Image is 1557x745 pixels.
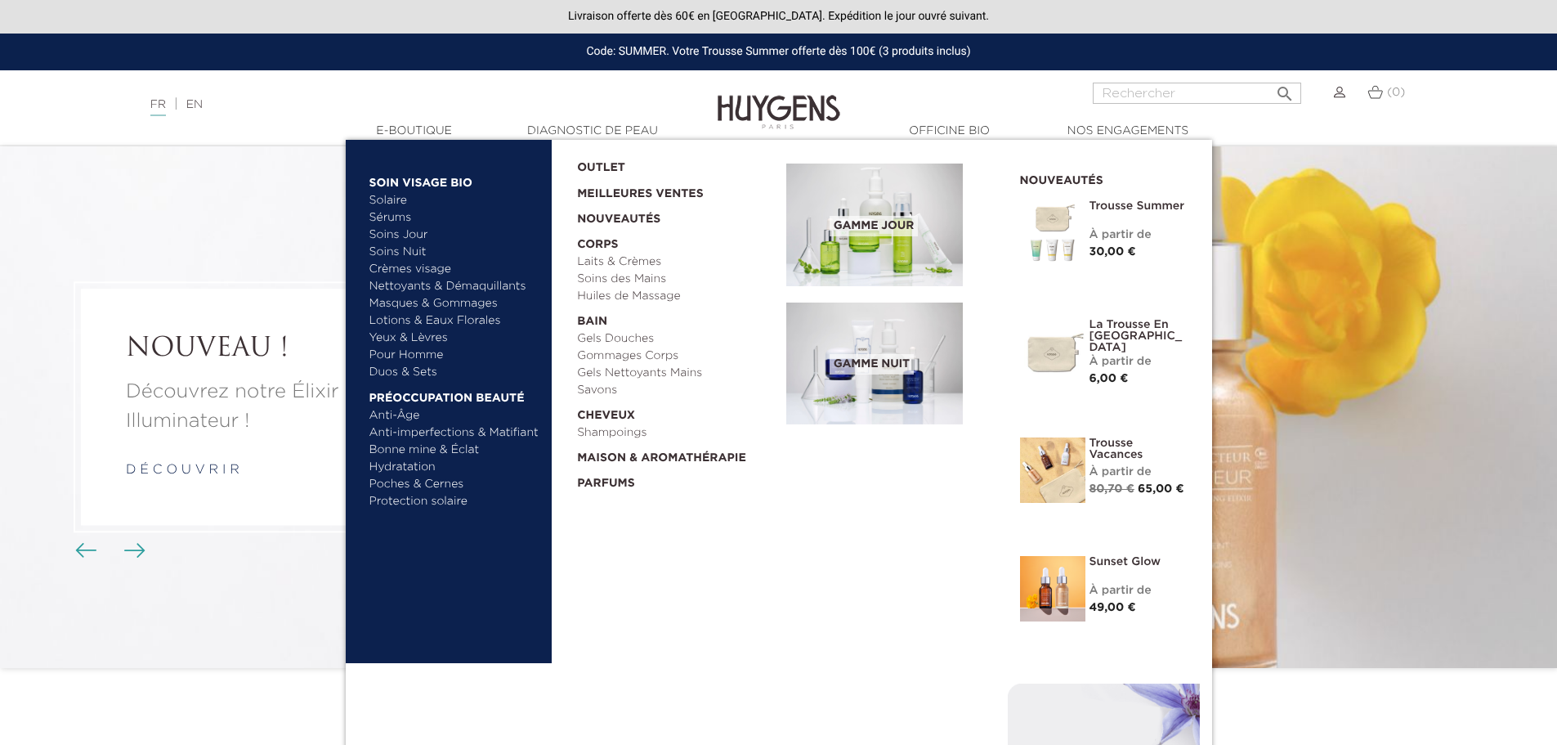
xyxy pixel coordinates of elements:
[369,407,540,424] a: Anti-Âge
[718,69,840,132] img: Huygens
[1270,78,1300,100] button: 
[1275,79,1295,99] i: 
[577,288,775,305] a: Huiles de Massage
[369,227,540,244] a: Soins Jour
[577,254,775,271] a: Laits & Crèmes
[369,442,540,459] a: Bonne mine & Éclat
[1138,483,1184,495] span: 65,00 €
[82,539,135,563] div: Boutons du carrousel
[369,244,526,261] a: Soins Nuit
[1020,168,1188,188] h2: Nouveautés
[1089,319,1188,353] a: La Trousse en [GEOGRAPHIC_DATA]
[577,228,775,254] a: Corps
[1089,438,1188,460] a: Trousse Vacances
[333,123,496,140] a: E-Boutique
[369,381,540,407] a: Préoccupation beauté
[369,347,540,364] a: Pour Homme
[126,465,239,478] a: d é c o u v r i r
[150,99,166,116] a: FR
[577,305,775,330] a: Bain
[786,303,963,425] img: routine_nuit_banner.jpg
[369,459,540,476] a: Hydratation
[1089,464,1188,481] div: À partir de
[369,330,540,347] a: Yeux & Lèvres
[186,99,203,110] a: EN
[126,334,471,365] a: NOUVEAU !
[1020,556,1085,622] img: Sunset glow- un teint éclatant
[868,123,1031,140] a: Officine Bio
[1089,227,1188,244] div: À partir de
[830,216,918,236] span: Gamme jour
[369,278,540,295] a: Nettoyants & Démaquillants
[1089,556,1188,568] a: Sunset Glow
[577,365,775,382] a: Gels Nettoyants Mains
[577,151,760,177] a: OUTLET
[142,95,637,114] div: |
[1089,602,1136,613] span: 49,00 €
[577,348,775,365] a: Gommages Corps
[369,364,540,381] a: Duos & Sets
[577,177,760,203] a: Meilleures Ventes
[1020,319,1085,384] img: La Trousse en Coton
[369,166,540,192] a: Soin Visage Bio
[830,354,914,375] span: Gamme nuit
[369,493,540,510] a: Protection solaire
[577,330,775,348] a: Gels Douches
[786,164,995,286] a: Gamme jour
[1089,582,1188,599] div: À partir de
[577,271,775,288] a: Soins des Mains
[577,203,775,228] a: Nouveautés
[369,424,540,442] a: Anti-imperfections & Matifiant
[577,442,775,467] a: Maison & Aromathérapie
[786,303,995,425] a: Gamme nuit
[1089,353,1188,370] div: À partir de
[1089,373,1129,384] span: 6,00 €
[369,476,540,493] a: Poches & Cernes
[369,295,540,312] a: Masques & Gommages
[1089,483,1134,495] span: 80,70 €
[369,209,540,227] a: Sérums
[511,123,674,140] a: Diagnostic de peau
[1020,200,1085,266] img: Trousse Summer
[369,312,540,330] a: Lotions & Eaux Florales
[577,424,775,442] a: Shampoings
[369,261,540,278] a: Crèmes visage
[1020,438,1085,503] img: La Trousse vacances
[577,399,775,424] a: Cheveux
[1387,87,1405,98] span: (0)
[577,382,775,399] a: Savons
[786,164,963,286] img: routine_jour_banner.jpg
[1089,200,1188,212] a: Trousse Summer
[369,192,540,209] a: Solaire
[1089,246,1136,258] span: 30,00 €
[1093,83,1301,104] input: Rechercher
[126,378,471,437] a: Découvrez notre Élixir Perfecteur Illuminateur !
[1046,123,1210,140] a: Nos engagements
[577,467,775,492] a: Parfums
